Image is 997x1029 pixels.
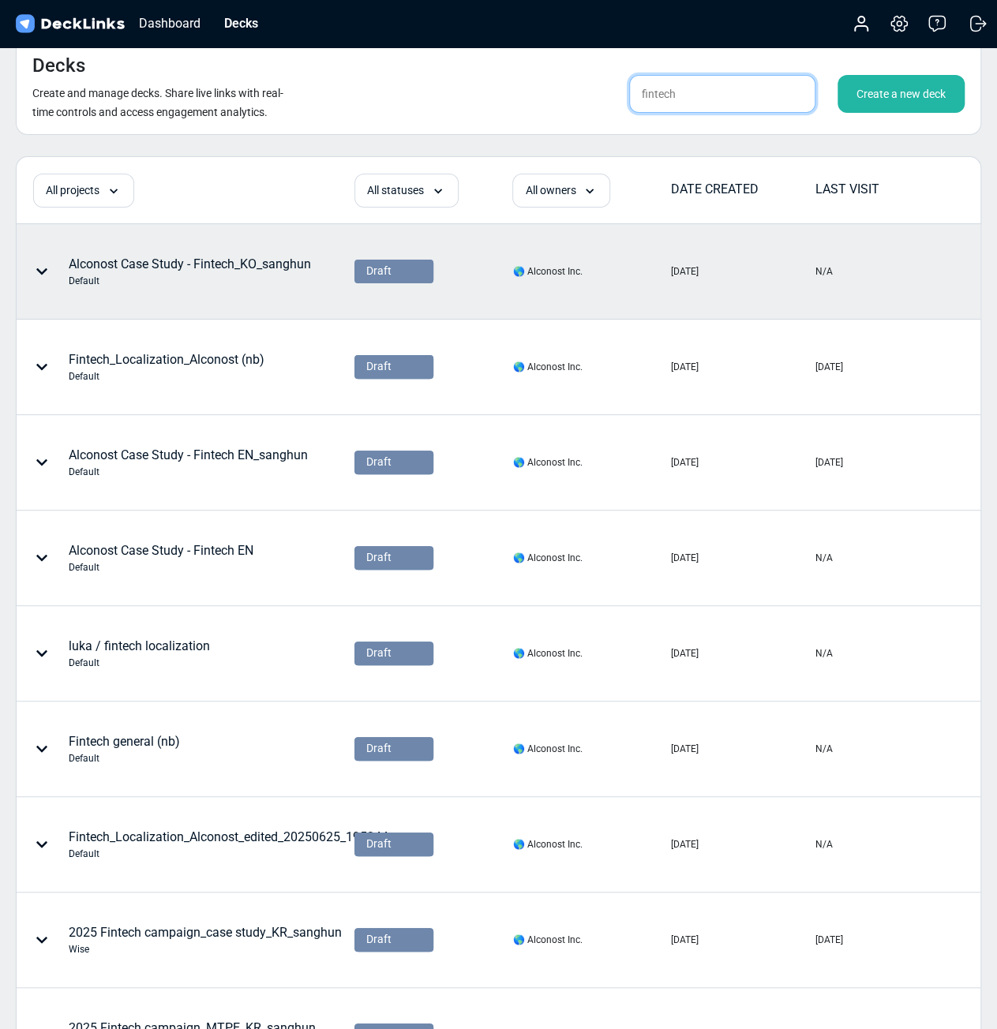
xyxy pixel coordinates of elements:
div: [DATE] [670,455,698,470]
div: 🌎 Alconost Inc. [512,933,582,947]
div: [DATE] [815,360,842,374]
div: Dashboard [131,13,208,33]
div: N/A [815,551,832,565]
div: [DATE] [670,360,698,374]
div: Alconost Case Study - Fintech EN [69,541,253,574]
div: [DATE] [670,551,698,565]
span: Draft [366,549,392,566]
div: 🌎 Alconost Inc. [512,360,582,374]
div: [DATE] [670,837,698,851]
div: All statuses [354,174,459,208]
div: 2025 Fintech campaign_case study_KR_sanghun [69,923,342,956]
div: 🌎 Alconost Inc. [512,455,582,470]
div: Default [69,369,264,384]
div: Fintech general (nb) [69,732,180,765]
span: Draft [366,645,392,661]
div: Fintech_Localization_Alconost_edited_20250625_195244 [69,828,388,861]
span: Draft [366,454,392,470]
span: Draft [366,931,392,948]
span: Draft [366,740,392,757]
div: LAST VISIT [815,180,958,199]
img: DeckLinks [13,13,127,36]
div: [DATE] [670,264,698,279]
div: N/A [815,264,832,279]
div: [DATE] [670,933,698,947]
div: Wise [69,942,342,956]
span: Draft [366,358,392,375]
div: Decks [216,13,266,33]
div: All owners [512,174,610,208]
div: Default [69,847,388,861]
div: Default [69,274,311,288]
span: Draft [366,836,392,852]
span: Draft [366,263,392,279]
div: 🌎 Alconost Inc. [512,264,582,279]
div: Fintech_Localization_Alconost (nb) [69,350,264,384]
div: [DATE] [670,742,698,756]
small: Create and manage decks. Share live links with real-time controls and access engagement analytics. [32,87,283,118]
input: Search [629,75,815,113]
div: N/A [815,837,832,851]
div: Default [69,560,253,574]
h4: Decks [32,54,85,77]
div: N/A [815,742,832,756]
div: Default [69,656,210,670]
div: Alconost Case Study - Fintech_KO_sanghun [69,255,311,288]
div: Alconost Case Study - Fintech EN_sanghun [69,446,308,479]
div: 🌎 Alconost Inc. [512,742,582,756]
div: Default [69,465,308,479]
div: All projects [33,174,134,208]
div: [DATE] [670,646,698,660]
div: Default [69,751,180,765]
div: DATE CREATED [670,180,813,199]
div: 🌎 Alconost Inc. [512,646,582,660]
div: luka / fintech localization [69,637,210,670]
div: N/A [815,646,832,660]
div: [DATE] [815,455,842,470]
div: Create a new deck [838,75,965,113]
div: 🌎 Alconost Inc. [512,837,582,851]
div: [DATE] [815,933,842,947]
div: 🌎 Alconost Inc. [512,551,582,565]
